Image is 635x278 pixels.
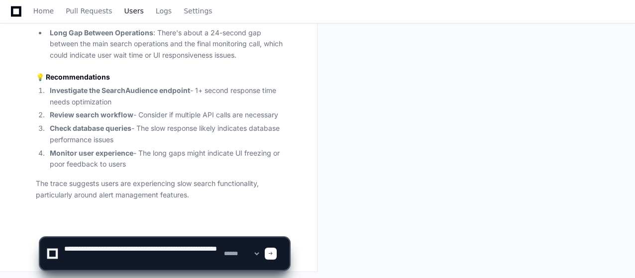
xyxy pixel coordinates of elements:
strong: Long Gap Between Operations [50,28,153,37]
strong: Investigate the SearchAudience endpoint [50,86,190,94]
span: Settings [184,8,212,14]
span: Pull Requests [66,8,112,14]
strong: Monitor user experience [50,149,133,157]
strong: Check database queries [50,124,131,132]
span: Home [33,8,54,14]
li: - 1+ second response time needs optimization [47,85,289,108]
span: Logs [156,8,172,14]
span: Users [124,8,144,14]
li: : There's about a 24-second gap between the main search operations and the final monitoring call,... [47,27,289,61]
p: The trace suggests users are experiencing slow search functionality, particularly around alert ma... [36,178,289,201]
li: - The long gaps might indicate UI freezing or poor feedback to users [47,148,289,171]
strong: Review search workflow [50,110,133,119]
li: - Consider if multiple API calls are necessary [47,109,289,121]
li: - The slow response likely indicates database performance issues [47,123,289,146]
h3: 💡 Recommendations [36,72,289,82]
